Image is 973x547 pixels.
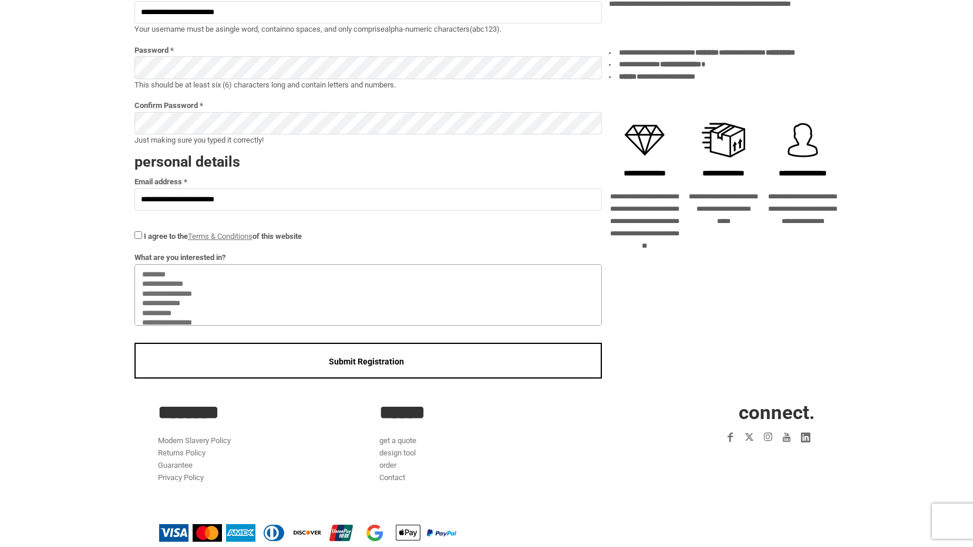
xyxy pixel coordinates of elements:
label: Email address [134,175,602,188]
a: Contact [379,473,405,482]
b: alpha-numeric characters [385,25,470,33]
img: Apple Pay [393,524,423,542]
a: Modern Slavery Policy [158,436,231,445]
a: Terms & Conditions [188,232,252,241]
p: This should be at least six (6) characters long and contain letters and numbers. [134,79,602,92]
label: Confirm Password [134,99,602,112]
b: no spaces [286,25,321,33]
label: Password [134,43,602,57]
iframe: Customer reviews powered by Trustpilot [653,454,815,468]
p: Just making sure you typed it correctly! [134,134,602,147]
span: I agree to the of this website [144,232,302,241]
a: get a quote [379,436,416,445]
label: What are you interested in? [134,251,602,264]
a: order [379,461,396,470]
img: Visa [159,524,188,542]
h2: CONNECT. [601,403,815,422]
img: PayPal [427,529,456,536]
a: design tool [379,448,416,457]
span: Submit Registration [329,357,404,366]
b: single word [220,25,258,33]
img: Diners Club [260,524,289,542]
h3: Personal Details [134,154,602,169]
input: I agree to theTerms & Conditionsof this website [134,231,142,239]
img: China UnionPay [326,524,356,542]
a: Privacy Policy [158,473,204,482]
img: Google Pay [360,524,389,542]
a: Returns Policy [158,448,206,457]
a: Guarantee [158,461,193,470]
img: Discover [293,524,322,542]
img: American Express [226,524,255,542]
p: Your username must be a , contain , and only comprise (abc123). [134,23,602,36]
img: Mastercard [193,524,222,542]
